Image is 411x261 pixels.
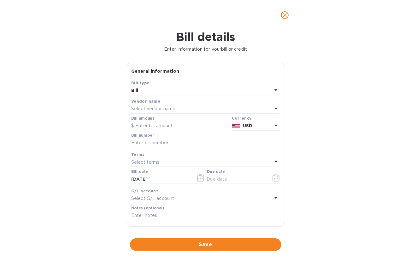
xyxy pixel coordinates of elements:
[131,121,229,131] input: $ Enter bill amount
[232,124,240,128] img: USD
[135,241,276,248] span: Save
[5,30,406,43] h1: Bill details
[131,138,280,148] input: Enter bill number
[131,133,154,137] label: Bill number
[131,174,191,184] input: Select date
[243,123,252,128] b: USD
[131,211,280,220] input: Enter notes
[131,206,164,210] label: Notes (optional)
[131,69,179,74] b: General information
[207,170,225,174] label: Due date
[131,189,158,193] b: G/L account
[131,99,160,104] b: Vendor name
[130,238,281,251] button: Save
[131,170,148,174] label: Bill date
[5,46,406,53] p: Enter information for your bill or credit
[277,8,292,23] button: close
[131,105,175,112] p: Select vendor name
[207,174,267,184] input: Due date
[131,152,145,157] b: Terms
[131,88,138,93] b: Bill
[232,116,251,121] b: Currency
[131,116,154,120] label: Bill amount
[131,81,150,85] b: Bill type
[131,159,160,166] p: Select terms
[131,195,174,202] p: Select G/L account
